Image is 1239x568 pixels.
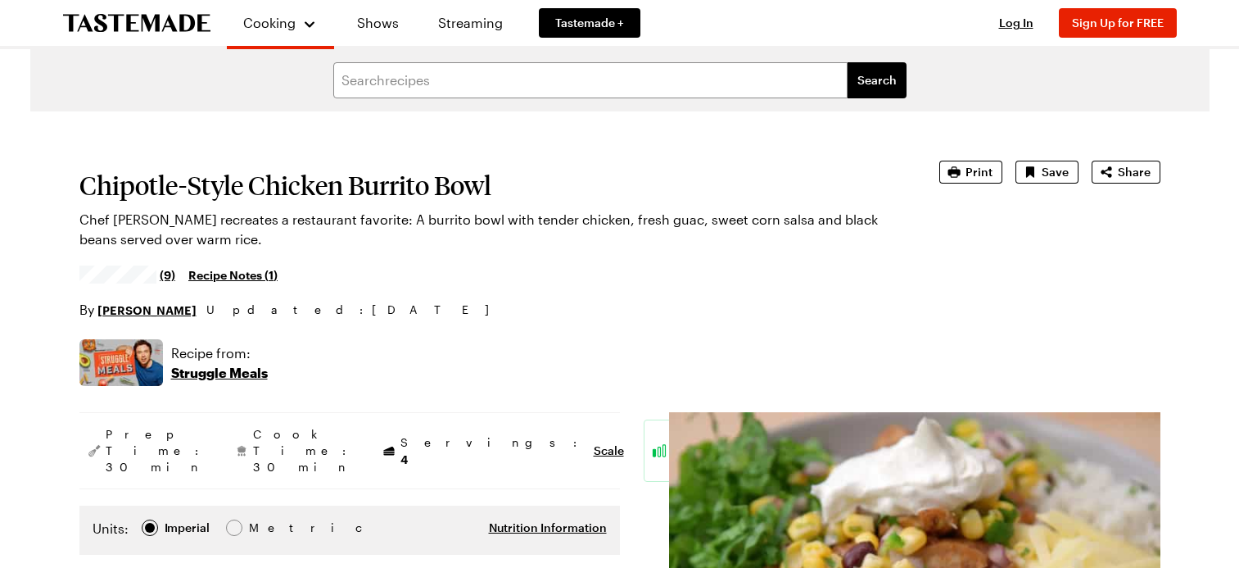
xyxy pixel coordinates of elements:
span: (9) [160,266,175,283]
span: Log In [999,16,1033,30]
p: By [79,300,197,320]
p: Struggle Meals [171,363,268,383]
span: Cook Time: 30 min [253,426,355,475]
p: Recipe from: [171,343,268,363]
a: [PERSON_NAME] [97,301,197,319]
span: Metric [249,519,285,537]
span: Updated : [DATE] [206,301,505,319]
span: Tastemade + [555,15,624,31]
span: Servings: [400,434,586,468]
button: Print [939,161,1002,184]
a: 4.35/5 stars from 9 reviews [79,268,176,281]
button: Log In [984,15,1049,31]
label: Units: [93,519,129,538]
a: Tastemade + [539,8,640,38]
div: Imperial Metric [93,519,283,542]
button: Sign Up for FREE [1059,8,1177,38]
button: filters [848,62,907,98]
span: Sign Up for FREE [1072,16,1164,30]
span: Print [965,164,993,180]
h1: Chipotle-Style Chicken Burrito Bowl [79,170,893,200]
button: Scale [594,443,624,459]
div: Imperial [165,519,210,537]
span: 4 [400,451,408,466]
span: Imperial [165,519,211,537]
span: Save [1042,164,1069,180]
button: Share [1092,161,1160,184]
span: Search [857,72,897,89]
span: Prep Time: 30 min [106,426,207,475]
span: Cooking [243,15,296,30]
img: Show where recipe is used [79,339,163,386]
button: Nutrition Information [489,520,607,536]
button: Cooking [243,7,318,39]
p: Chef [PERSON_NAME] recreates a restaurant favorite: A burrito bowl with tender chicken, fresh gua... [79,210,893,249]
div: Metric [249,519,283,537]
span: Share [1118,164,1151,180]
a: Recipe from:Struggle Meals [171,343,268,383]
a: Recipe Notes (1) [188,266,278,284]
a: To Tastemade Home Page [63,14,210,33]
button: Save recipe [1015,161,1078,184]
